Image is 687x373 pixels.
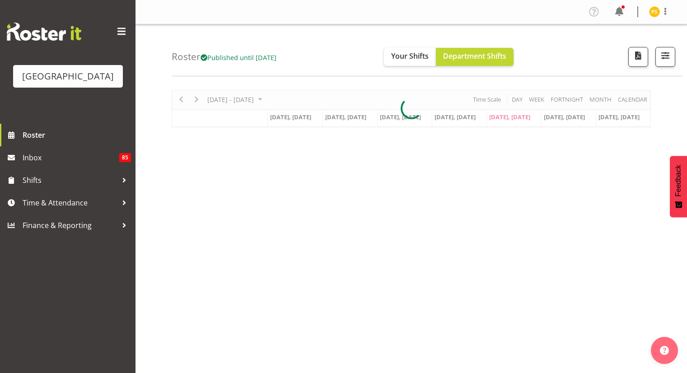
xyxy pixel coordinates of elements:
span: Time & Attendance [23,196,117,210]
span: Feedback [674,165,682,196]
span: Your Shifts [391,51,429,61]
div: [GEOGRAPHIC_DATA] [22,70,114,83]
button: Department Shifts [436,48,514,66]
button: Filter Shifts [655,47,675,67]
span: Finance & Reporting [23,219,117,232]
span: 85 [119,153,131,162]
h4: Roster [172,51,276,62]
button: Download a PDF of the roster according to the set date range. [628,47,648,67]
span: Published until [DATE] [201,53,276,62]
span: Roster [23,128,131,142]
button: Your Shifts [384,48,436,66]
span: Department Shifts [443,51,506,61]
img: Rosterit website logo [7,23,81,41]
img: help-xxl-2.png [660,346,669,355]
img: pyper-smith11244.jpg [649,6,660,17]
button: Feedback - Show survey [670,156,687,217]
span: Shifts [23,173,117,187]
span: Inbox [23,151,119,164]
